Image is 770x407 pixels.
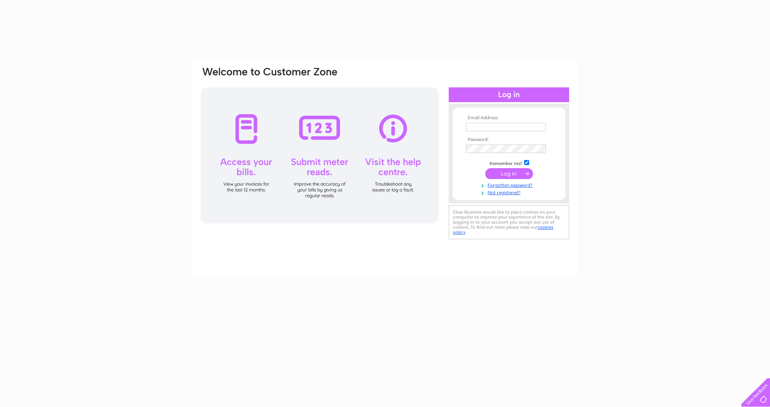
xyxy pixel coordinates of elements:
[464,137,554,143] th: Password:
[453,224,553,235] a: cookies policy
[466,188,554,196] a: Not registered?
[464,115,554,121] th: Email Address:
[464,159,554,167] td: Remember me?
[485,168,533,179] input: Submit
[449,205,569,239] div: Clear Business would like to place cookies on your computer to improve your experience of the sit...
[466,181,554,188] a: Forgotten password?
